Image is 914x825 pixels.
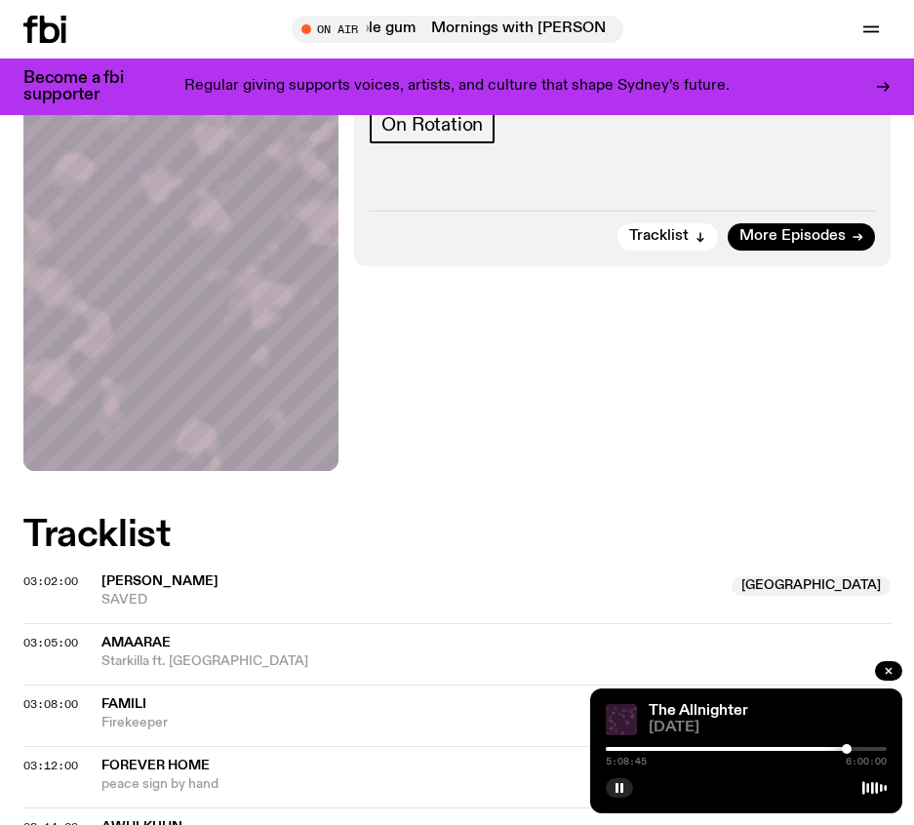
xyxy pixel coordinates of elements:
[728,223,875,251] a: More Episodes
[629,229,689,244] span: Tracklist
[292,16,623,43] button: On AirMornings with [PERSON_NAME] / pop like bubble gumMornings with [PERSON_NAME] / pop like bub...
[846,757,887,766] span: 6:00:00
[101,714,891,732] span: Firekeeper
[101,574,219,588] span: [PERSON_NAME]
[23,518,891,553] h2: Tracklist
[649,721,887,735] span: [DATE]
[23,70,148,103] h3: Become a fbi supporter
[101,775,891,794] span: peace sign by hand
[23,699,78,710] button: 03:08:00
[739,229,846,244] span: More Episodes
[23,758,78,773] span: 03:12:00
[23,635,78,650] span: 03:05:00
[101,591,720,609] span: SAVED
[606,757,647,766] span: 5:08:45
[101,636,171,649] span: Amaarae
[617,223,718,251] button: Tracklist
[23,573,78,589] span: 03:02:00
[649,703,748,719] a: The Allnighter
[732,576,891,596] span: [GEOGRAPHIC_DATA]
[184,78,730,96] p: Regular giving supports voices, artists, and culture that shape Sydney’s future.
[23,638,78,648] button: 03:05:00
[23,696,78,712] span: 03:08:00
[101,652,891,671] span: Starkilla ft. [GEOGRAPHIC_DATA]
[23,761,78,771] button: 03:12:00
[370,106,495,143] a: On Rotation
[101,697,146,711] span: FAMILI
[23,576,78,587] button: 03:02:00
[101,759,210,772] span: forever home
[381,114,483,136] span: On Rotation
